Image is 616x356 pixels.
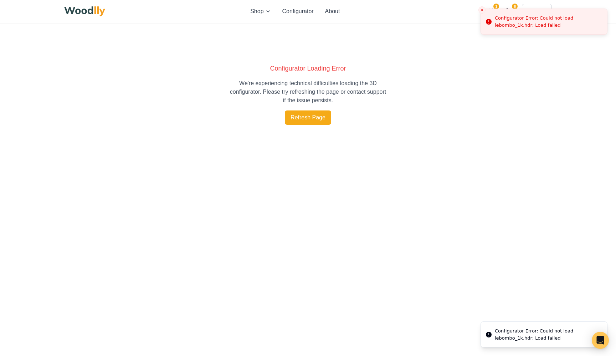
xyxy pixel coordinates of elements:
button: Refresh Page [285,110,331,125]
button: Close toast [478,6,486,14]
span: 6 [512,4,518,9]
div: Configurator Error: Could not load lebombo_1k.hdr: Load failed [495,15,601,29]
div: Open Intercom Messenger [592,332,609,349]
button: Shop [250,7,271,16]
img: Woodlly [64,6,105,16]
button: 6 [503,5,516,18]
p: We're experiencing technical difficulties loading the 3D configurator. Please try refreshing the ... [228,79,388,105]
div: Configurator Error: Could not load lebombo_1k.hdr: Load failed [495,327,601,341]
button: Configurator [282,7,314,16]
button: Sign In [522,4,552,19]
button: About [325,7,340,16]
span: 1 [493,4,499,9]
button: 1 [485,5,498,18]
div: Configurator Loading Error [270,63,346,73]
